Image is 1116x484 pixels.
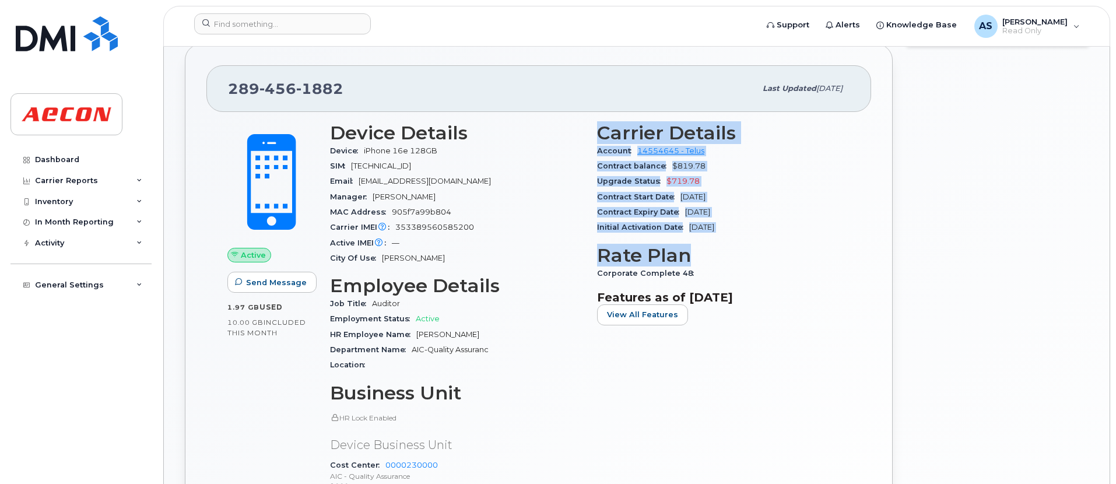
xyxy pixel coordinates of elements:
span: MAC Address [330,208,392,216]
a: 14554645 - Telus [637,146,704,155]
span: Manager [330,192,373,201]
span: HR Employee Name [330,330,416,339]
span: 1882 [296,80,343,97]
span: Contract balance [597,162,672,170]
span: [DATE] [689,223,714,232]
span: 10.00 GB [227,318,264,327]
span: — [392,239,399,247]
p: AIC - Quality Assurance [330,471,583,481]
span: [DATE] [685,208,710,216]
span: Read Only [1002,26,1068,36]
span: Active IMEI [330,239,392,247]
span: Employment Status [330,314,416,323]
h3: Employee Details [330,275,583,296]
span: Alerts [836,19,860,31]
span: iPhone 16e 128GB [364,146,437,155]
span: [DATE] [680,192,706,201]
span: Knowledge Base [886,19,957,31]
span: $819.78 [672,162,706,170]
span: 905f7a99b804 [392,208,451,216]
span: Job Title [330,299,372,308]
span: [PERSON_NAME] [382,254,445,262]
span: Active [241,250,266,261]
span: AIC-Quality Assuranc [412,345,489,354]
input: Find something... [194,13,371,34]
span: Location [330,360,371,369]
span: Send Message [246,277,307,288]
span: Auditor [372,299,400,308]
span: Last updated [763,84,816,93]
a: Knowledge Base [868,13,965,37]
span: [PERSON_NAME] [1002,17,1068,26]
span: SIM [330,162,351,170]
button: View All Features [597,304,688,325]
span: [PERSON_NAME] [373,192,436,201]
a: Alerts [817,13,868,37]
h3: Rate Plan [597,245,850,266]
div: Adam Singleton [966,15,1088,38]
a: Support [759,13,817,37]
span: [DATE] [816,84,843,93]
span: [PERSON_NAME] [416,330,479,339]
p: HR Lock Enabled [330,413,583,423]
h3: Business Unit [330,383,583,404]
span: Carrier IMEI [330,223,395,232]
span: used [259,303,283,311]
span: included this month [227,318,306,337]
p: Device Business Unit [330,437,583,454]
span: City Of Use [330,254,382,262]
span: 289 [228,80,343,97]
span: Initial Activation Date [597,223,689,232]
h3: Carrier Details [597,122,850,143]
span: Email [330,177,359,185]
h3: Features as of [DATE] [597,290,850,304]
span: Contract Expiry Date [597,208,685,216]
span: 456 [259,80,296,97]
span: Device [330,146,364,155]
span: View All Features [607,309,678,320]
span: AS [979,19,992,33]
span: 353389560585200 [395,223,474,232]
span: Upgrade Status [597,177,666,185]
span: 1.97 GB [227,303,259,311]
span: Department Name [330,345,412,354]
span: Support [777,19,809,31]
a: 0000230000 [385,461,438,469]
span: Contract Start Date [597,192,680,201]
span: $719.78 [666,177,700,185]
button: Send Message [227,272,317,293]
span: [EMAIL_ADDRESS][DOMAIN_NAME] [359,177,491,185]
span: Account [597,146,637,155]
span: Active [416,314,440,323]
span: [TECHNICAL_ID] [351,162,411,170]
h3: Device Details [330,122,583,143]
span: Corporate Complete 48 [597,269,700,278]
span: Cost Center [330,461,385,469]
